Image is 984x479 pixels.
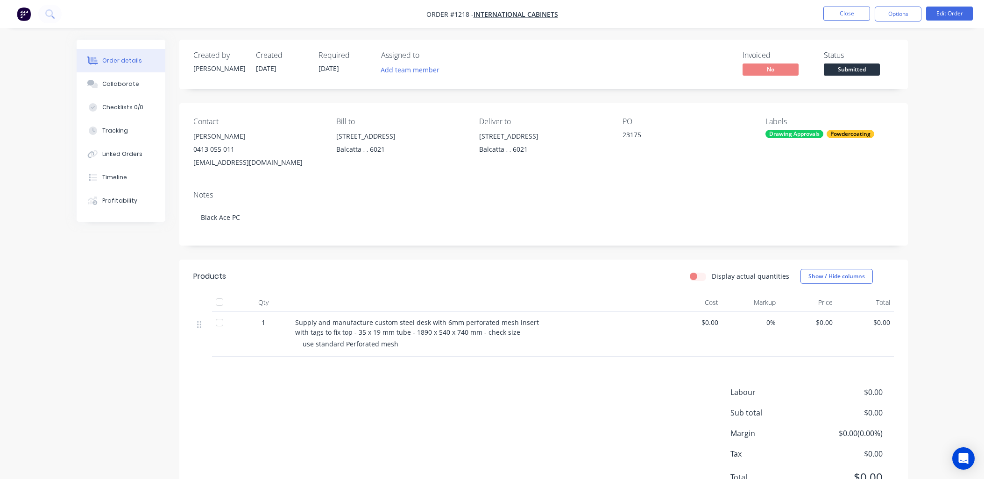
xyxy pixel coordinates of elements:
[256,64,276,73] span: [DATE]
[262,317,265,327] span: 1
[669,317,719,327] span: $0.00
[479,130,607,160] div: [STREET_ADDRESS]Balcatta , , 6021
[730,387,814,398] span: Labour
[102,173,127,182] div: Timeline
[840,317,890,327] span: $0.00
[623,130,739,143] div: 23175
[17,7,31,21] img: Factory
[730,448,814,459] span: Tax
[77,142,165,166] button: Linked Orders
[836,293,894,312] div: Total
[743,51,813,60] div: Invoiced
[235,293,291,312] div: Qty
[474,10,558,19] a: International Cabinets
[712,271,789,281] label: Display actual quantities
[952,447,975,470] div: Open Intercom Messenger
[193,190,894,199] div: Notes
[800,269,873,284] button: Show / Hide columns
[875,7,921,21] button: Options
[102,56,142,65] div: Order details
[336,130,464,143] div: [STREET_ADDRESS]
[319,64,339,73] span: [DATE]
[102,127,128,135] div: Tracking
[623,117,750,126] div: PO
[319,51,370,60] div: Required
[102,197,137,205] div: Profitability
[77,119,165,142] button: Tracking
[665,293,722,312] div: Cost
[193,130,321,143] div: [PERSON_NAME]
[193,271,226,282] div: Products
[479,143,607,156] div: Balcatta , , 6021
[193,143,321,156] div: 0413 055 011
[813,448,882,459] span: $0.00
[827,130,874,138] div: Powdercoating
[765,117,893,126] div: Labels
[765,130,823,138] div: Drawing Approvals
[381,63,445,76] button: Add team member
[813,387,882,398] span: $0.00
[336,143,464,156] div: Balcatta , , 6021
[303,339,398,348] span: use standard Perforated mesh
[77,96,165,119] button: Checklists 0/0
[813,428,882,439] span: $0.00 ( 0.00 %)
[336,117,464,126] div: Bill to
[426,10,474,19] span: Order #1218 -
[193,51,245,60] div: Created by
[381,51,474,60] div: Assigned to
[375,63,444,76] button: Add team member
[824,51,894,60] div: Status
[102,80,139,88] div: Collaborate
[77,166,165,189] button: Timeline
[783,317,833,327] span: $0.00
[336,130,464,160] div: [STREET_ADDRESS]Balcatta , , 6021
[823,7,870,21] button: Close
[193,117,321,126] div: Contact
[926,7,973,21] button: Edit Order
[102,103,143,112] div: Checklists 0/0
[102,150,142,158] div: Linked Orders
[824,63,880,77] button: Submitted
[743,63,799,75] span: No
[726,317,776,327] span: 0%
[77,72,165,96] button: Collaborate
[813,407,882,418] span: $0.00
[77,189,165,212] button: Profitability
[193,156,321,169] div: [EMAIL_ADDRESS][DOMAIN_NAME]
[77,49,165,72] button: Order details
[730,428,814,439] span: Margin
[722,293,779,312] div: Markup
[193,63,245,73] div: [PERSON_NAME]
[730,407,814,418] span: Sub total
[479,130,607,143] div: [STREET_ADDRESS]
[779,293,837,312] div: Price
[479,117,607,126] div: Deliver to
[295,318,541,337] span: Supply and manufacture custom steel desk with 6mm perforated mesh insert with tags to fix top - 3...
[824,63,880,75] span: Submitted
[256,51,307,60] div: Created
[193,130,321,169] div: [PERSON_NAME]0413 055 011[EMAIL_ADDRESS][DOMAIN_NAME]
[193,203,894,232] div: Black Ace PC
